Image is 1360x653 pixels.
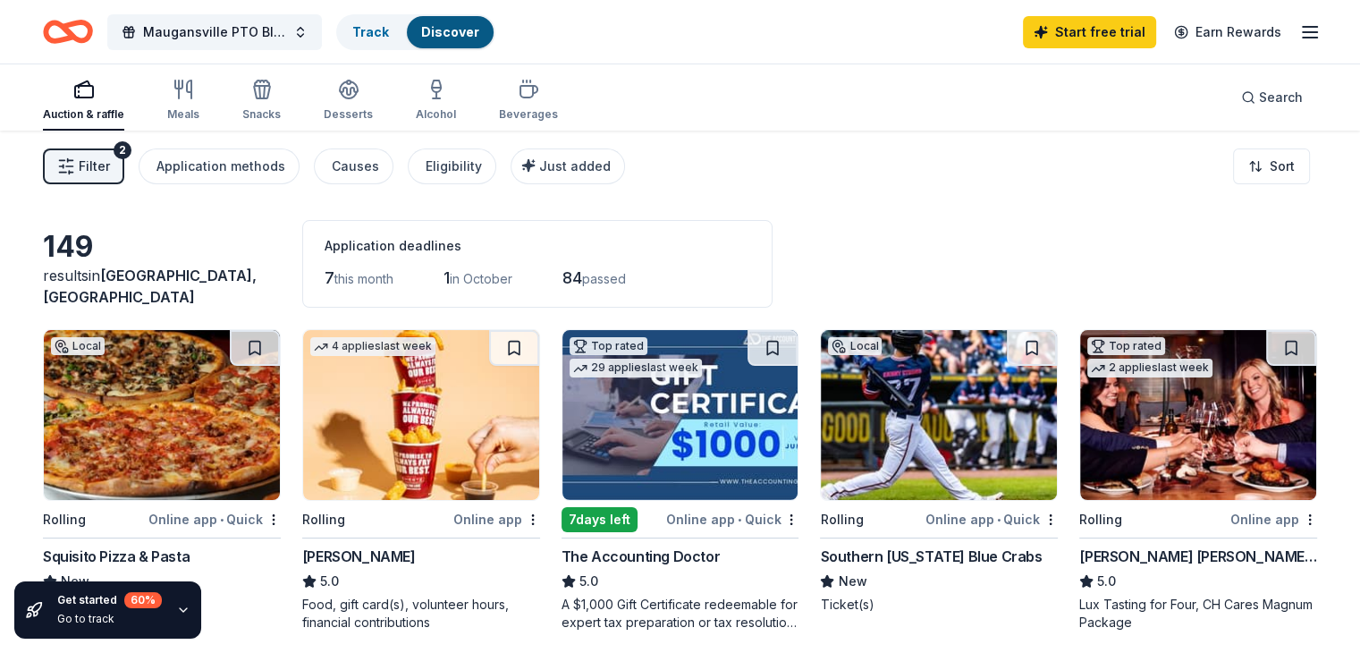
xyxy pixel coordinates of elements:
[302,596,540,632] div: Food, gift card(s), volunteer hours, financial contributions
[820,329,1058,614] a: Image for Southern Maryland Blue CrabsLocalRollingOnline app•QuickSouthern [US_STATE] Blue CrabsN...
[332,156,379,177] div: Causes
[43,267,257,306] span: in
[820,509,863,530] div: Rolling
[570,337,647,355] div: Top rated
[156,156,285,177] div: Application methods
[562,596,799,632] div: A $1,000 Gift Certificate redeemable for expert tax preparation or tax resolution services—recipi...
[1163,16,1292,48] a: Earn Rewards
[43,11,93,53] a: Home
[324,72,373,131] button: Desserts
[43,509,86,530] div: Rolling
[325,268,334,287] span: 7
[1079,509,1122,530] div: Rolling
[838,571,866,592] span: New
[562,329,799,632] a: Image for The Accounting DoctorTop rated29 applieslast week7days leftOnline app•QuickThe Accounti...
[302,329,540,632] a: Image for Sheetz4 applieslast weekRollingOnline app[PERSON_NAME]5.0Food, gift card(s), volunteer ...
[43,148,124,184] button: Filter2
[1270,156,1295,177] span: Sort
[302,509,345,530] div: Rolling
[43,229,281,265] div: 149
[562,268,582,287] span: 84
[57,612,162,626] div: Go to track
[1079,596,1317,632] div: Lux Tasting for Four, CH Cares Magnum Package
[416,107,456,122] div: Alcohol
[242,72,281,131] button: Snacks
[220,513,224,527] span: •
[450,271,512,286] span: in October
[114,141,131,159] div: 2
[320,571,339,592] span: 5.0
[1227,80,1317,115] button: Search
[820,546,1042,567] div: Southern [US_STATE] Blue Crabs
[1097,571,1116,592] span: 5.0
[1079,546,1317,567] div: [PERSON_NAME] [PERSON_NAME] Winery and Restaurants
[148,508,281,530] div: Online app Quick
[511,148,625,184] button: Just added
[570,359,702,377] div: 29 applies last week
[1233,148,1310,184] button: Sort
[1259,87,1303,108] span: Search
[143,21,286,43] span: Maugansville PTO BINGO
[310,337,435,356] div: 4 applies last week
[43,107,124,122] div: Auction & raffle
[124,592,162,608] div: 60 %
[57,592,162,608] div: Get started
[1023,16,1156,48] a: Start free trial
[1087,359,1212,377] div: 2 applies last week
[1079,329,1317,632] a: Image for Cooper's Hawk Winery and RestaurantsTop rated2 applieslast weekRollingOnline app[PERSON...
[443,268,450,287] span: 1
[352,24,389,39] a: Track
[562,330,798,500] img: Image for The Accounting Doctor
[453,508,540,530] div: Online app
[738,513,741,527] span: •
[324,107,373,122] div: Desserts
[828,337,882,355] div: Local
[925,508,1058,530] div: Online app Quick
[539,158,611,174] span: Just added
[426,156,482,177] div: Eligibility
[336,14,495,50] button: TrackDiscover
[579,571,598,592] span: 5.0
[43,265,281,308] div: results
[666,508,798,530] div: Online app Quick
[1080,330,1316,500] img: Image for Cooper's Hawk Winery and Restaurants
[1230,508,1317,530] div: Online app
[44,330,280,500] img: Image for Squisito Pizza & Pasta
[562,507,638,532] div: 7 days left
[107,14,322,50] button: Maugansville PTO BINGO
[582,271,626,286] span: passed
[303,330,539,500] img: Image for Sheetz
[139,148,300,184] button: Application methods
[43,72,124,131] button: Auction & raffle
[421,24,479,39] a: Discover
[820,596,1058,614] div: Ticket(s)
[821,330,1057,500] img: Image for Southern Maryland Blue Crabs
[79,156,110,177] span: Filter
[416,72,456,131] button: Alcohol
[167,72,199,131] button: Meals
[302,546,416,567] div: [PERSON_NAME]
[1087,337,1165,355] div: Top rated
[334,271,393,286] span: this month
[167,107,199,122] div: Meals
[43,329,281,614] a: Image for Squisito Pizza & PastaLocalRollingOnline app•QuickSquisito Pizza & PastaNewFood, gift card
[314,148,393,184] button: Causes
[499,107,558,122] div: Beverages
[43,267,257,306] span: [GEOGRAPHIC_DATA], [GEOGRAPHIC_DATA]
[242,107,281,122] div: Snacks
[51,337,105,355] div: Local
[499,72,558,131] button: Beverages
[43,546,190,567] div: Squisito Pizza & Pasta
[325,235,750,257] div: Application deadlines
[997,513,1001,527] span: •
[562,546,721,567] div: The Accounting Doctor
[408,148,496,184] button: Eligibility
